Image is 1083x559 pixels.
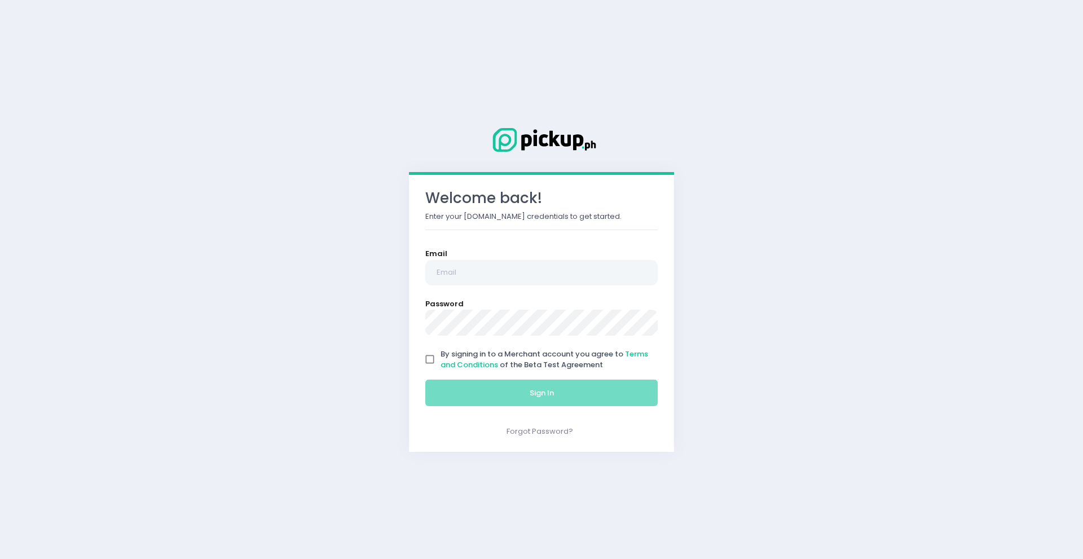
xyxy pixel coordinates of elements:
[425,211,658,222] p: Enter your [DOMAIN_NAME] credentials to get started.
[485,126,598,154] img: Logo
[425,298,464,310] label: Password
[425,190,658,207] h3: Welcome back!
[530,388,554,398] span: Sign In
[507,426,573,437] a: Forgot Password?
[441,349,648,371] span: By signing in to a Merchant account you agree to of the Beta Test Agreement
[425,380,658,407] button: Sign In
[425,260,658,286] input: Email
[441,349,648,371] a: Terms and Conditions
[425,248,447,259] label: Email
